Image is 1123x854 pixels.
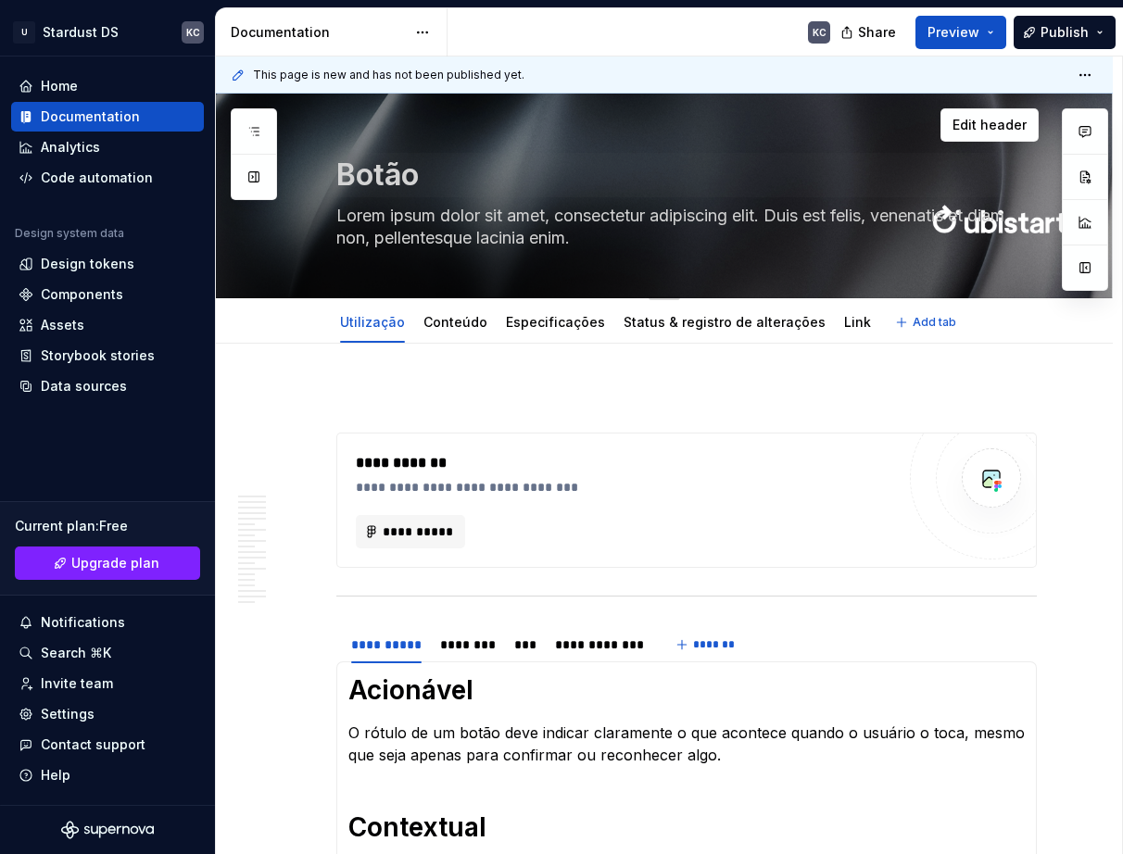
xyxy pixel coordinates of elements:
textarea: Botão [333,153,1033,197]
svg: Supernova Logo [61,821,154,839]
div: Help [41,766,70,785]
a: Components [11,280,204,309]
a: Utilização [340,314,405,330]
h1: Contextual [348,810,1025,844]
a: Design tokens [11,249,204,279]
h1: Acionável [348,673,1025,707]
button: Add tab [890,309,965,335]
div: Conteúdo [416,302,495,341]
a: Data sources [11,371,204,401]
button: Publish [1014,16,1116,49]
div: Storybook stories [41,346,155,365]
button: UStardust DSKC [4,12,211,52]
div: Design tokens [41,255,134,273]
a: Home [11,71,204,101]
button: Help [11,760,204,790]
div: Notifications [41,613,125,632]
textarea: Lorem ipsum dolor sit amet, consectetur adipiscing elit. Duis est felis, venenatis et diam non, p... [333,201,1033,253]
a: Documentation [11,102,204,132]
span: Add tab [913,315,956,330]
div: Documentation [231,23,406,42]
div: KC [186,25,200,40]
div: KC [813,25,826,40]
div: Utilização [333,302,412,341]
div: Status & registro de alterações [616,302,833,341]
div: Current plan : Free [15,517,200,535]
a: Settings [11,699,204,729]
a: Analytics [11,132,204,162]
a: Upgrade plan [15,546,200,580]
div: Link [837,302,878,341]
span: Share [858,23,896,42]
a: Status & registro de alterações [624,314,826,330]
span: Edit header [953,116,1027,134]
button: Contact support [11,730,204,760]
div: U [13,21,35,44]
button: Search ⌘K [11,638,204,668]
a: Code automation [11,163,204,193]
button: Notifications [11,608,204,637]
span: Preview [927,23,979,42]
div: Search ⌘K [41,644,111,662]
div: Home [41,77,78,95]
a: Conteúdo [423,314,487,330]
a: Invite team [11,669,204,698]
a: Storybook stories [11,341,204,370]
span: This page is new and has not been published yet. [253,68,524,82]
div: Especificações [498,302,612,341]
div: Invite team [41,674,113,693]
div: Design system data [15,226,124,241]
div: Components [41,285,123,304]
p: O rótulo de um botão deve indicar claramente o que acontece quando o usuário o toca, mesmo que se... [348,722,1025,766]
div: Settings [41,705,95,723]
a: Especificações [506,314,605,330]
button: Share [831,16,908,49]
div: Assets [41,316,84,334]
div: Code automation [41,169,153,187]
button: Edit header [940,108,1039,142]
button: Preview [915,16,1006,49]
span: Upgrade plan [71,554,159,572]
div: Data sources [41,377,127,396]
span: Publish [1041,23,1089,42]
div: Stardust DS [43,23,119,42]
a: Link [844,314,871,330]
div: Analytics [41,138,100,157]
a: Assets [11,310,204,340]
div: Contact support [41,735,145,754]
div: Documentation [41,107,140,126]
